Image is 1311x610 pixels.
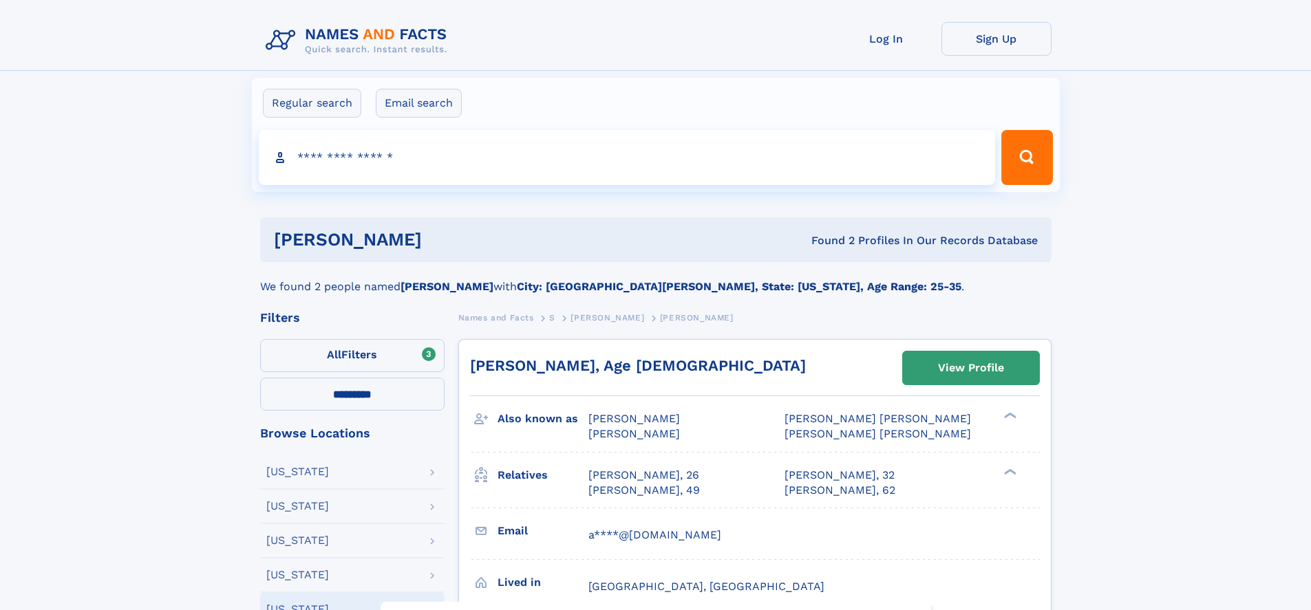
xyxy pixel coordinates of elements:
img: Logo Names and Facts [260,22,458,59]
div: [US_STATE] [266,501,329,512]
a: Log In [831,22,941,56]
span: [PERSON_NAME] [571,313,644,323]
span: All [327,348,341,361]
div: We found 2 people named with . [260,262,1052,295]
a: Sign Up [941,22,1052,56]
a: View Profile [903,351,1039,384]
div: [US_STATE] [266,466,329,477]
h3: Lived in [498,571,588,594]
span: S [549,313,555,323]
div: ❯ [1001,467,1017,476]
div: [US_STATE] [266,535,329,546]
div: Found 2 Profiles In Our Records Database [617,233,1038,248]
a: S [549,309,555,326]
a: [PERSON_NAME], 49 [588,483,700,498]
div: View Profile [938,352,1004,384]
input: search input [259,130,996,185]
label: Email search [376,89,462,118]
a: [PERSON_NAME] [571,309,644,326]
a: [PERSON_NAME], 62 [785,483,895,498]
a: Names and Facts [458,309,534,326]
div: Filters [260,312,445,324]
h3: Email [498,519,588,543]
label: Regular search [263,89,361,118]
b: [PERSON_NAME] [401,280,493,293]
h1: [PERSON_NAME] [274,231,617,248]
a: [PERSON_NAME], 26 [588,468,699,483]
a: [PERSON_NAME], Age [DEMOGRAPHIC_DATA] [470,357,806,374]
div: Browse Locations [260,427,445,439]
span: [PERSON_NAME] [660,313,734,323]
a: [PERSON_NAME], 32 [785,468,895,483]
div: [US_STATE] [266,569,329,580]
h3: Relatives [498,464,588,487]
b: City: [GEOGRAPHIC_DATA][PERSON_NAME], State: [US_STATE], Age Range: 25-35 [517,280,961,293]
span: [PERSON_NAME] [588,412,680,425]
div: ❯ [1001,411,1017,420]
label: Filters [260,339,445,372]
span: [PERSON_NAME] [PERSON_NAME] [785,412,971,425]
span: [GEOGRAPHIC_DATA], [GEOGRAPHIC_DATA] [588,580,824,593]
h3: Also known as [498,407,588,431]
span: [PERSON_NAME] [588,427,680,440]
span: [PERSON_NAME] [PERSON_NAME] [785,427,971,440]
button: Search Button [1001,130,1052,185]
